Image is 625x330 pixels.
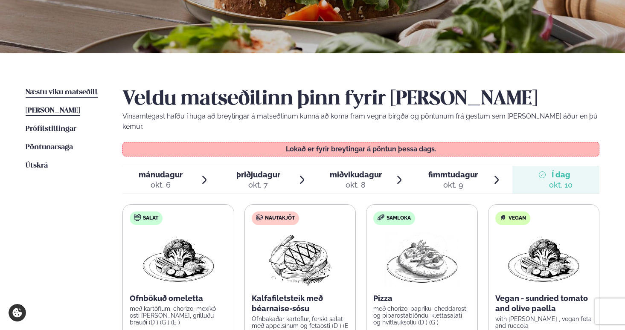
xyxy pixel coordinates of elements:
span: Í dag [549,170,573,180]
img: salad.svg [134,214,141,221]
span: mánudagur [139,170,183,179]
p: Lokað er fyrir breytingar á pöntun þessa dags. [131,146,591,153]
img: Pizza-Bread.png [384,232,459,287]
img: Beef-Meat.png [262,232,338,287]
span: Samloka [387,215,411,222]
p: Kalfafiletsteik með béarnaise-sósu [252,293,349,314]
span: [PERSON_NAME] [26,107,80,114]
span: miðvikudagur [330,170,382,179]
img: Vegan.png [141,232,216,287]
p: Pizza [373,293,471,304]
span: fimmtudagur [428,170,478,179]
span: Salat [143,215,158,222]
a: Útskrá [26,161,48,171]
img: Vegan.png [506,232,581,287]
a: Næstu viku matseðill [26,87,98,98]
span: Pöntunarsaga [26,144,73,151]
a: [PERSON_NAME] [26,106,80,116]
p: Vinsamlegast hafðu í huga að breytingar á matseðlinum kunna að koma fram vegna birgða og pöntunum... [122,111,599,132]
span: þriðjudagur [236,170,280,179]
p: með chorizo, papríku, cheddarosti og piparostablöndu, klettasalati og hvítlauksolíu (D ) (G ) [373,305,471,326]
p: með kartöflum, chorizo, mexíkó osti [PERSON_NAME], grilluðu brauði (D ) (G ) (E ) [130,305,227,326]
a: Cookie settings [9,304,26,321]
span: Nautakjöt [265,215,295,222]
p: Vegan - sundried tomato and olive paella [495,293,593,314]
a: Pöntunarsaga [26,142,73,153]
span: Næstu viku matseðill [26,89,98,96]
img: beef.svg [256,214,263,221]
span: Vegan [509,215,526,222]
div: okt. 9 [428,180,478,190]
p: with [PERSON_NAME] , vegan feta and ruccola [495,316,593,329]
div: okt. 6 [139,180,183,190]
p: Ofnbökuð omeletta [130,293,227,304]
a: Prófílstillingar [26,124,76,134]
div: okt. 8 [330,180,382,190]
div: okt. 7 [236,180,280,190]
span: Prófílstillingar [26,125,76,133]
span: Útskrá [26,162,48,169]
h2: Veldu matseðilinn þinn fyrir [PERSON_NAME] [122,87,599,111]
img: Vegan.svg [500,214,506,221]
div: okt. 10 [549,180,573,190]
img: sandwich-new-16px.svg [378,214,384,220]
